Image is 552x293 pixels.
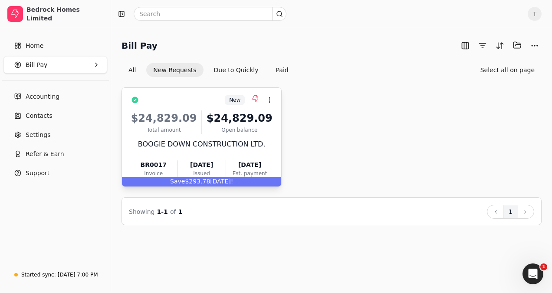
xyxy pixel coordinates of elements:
[122,39,158,53] h2: Bill Pay
[130,110,198,126] div: $24,829.09
[178,208,183,215] span: 1
[522,263,543,284] iframe: Intercom live chat
[269,63,296,77] button: Paid
[170,208,176,215] span: of
[134,7,286,21] input: Search
[170,178,185,185] span: Save
[58,271,98,279] div: [DATE] 7:00 PM
[210,178,233,185] span: [DATE]!
[130,160,177,170] div: BR0017
[3,126,107,143] a: Settings
[493,39,507,53] button: Sort
[3,88,107,105] a: Accounting
[129,208,154,215] span: Showing
[122,177,281,186] div: $293.78
[3,37,107,54] a: Home
[26,41,43,50] span: Home
[26,5,103,23] div: Bedrock Homes Limited
[26,111,53,120] span: Contacts
[503,205,518,219] button: 1
[122,63,296,77] div: Invoice filter options
[205,126,273,134] div: Open balance
[130,170,177,177] div: Invoice
[473,63,542,77] button: Select all on page
[226,160,273,170] div: [DATE]
[130,139,273,150] div: BOOGIE DOWN CONSTRUCTION LTD.
[528,7,542,21] button: T
[3,145,107,163] button: Refer & Earn
[122,63,143,77] button: All
[207,63,266,77] button: Due to Quickly
[21,271,56,279] div: Started sync:
[26,130,50,140] span: Settings
[146,63,203,77] button: New Requests
[229,96,240,104] span: New
[3,107,107,124] a: Contacts
[177,160,225,170] div: [DATE]
[226,170,273,177] div: Est. payment
[26,150,64,159] span: Refer & Earn
[177,170,225,177] div: Issued
[3,56,107,73] button: Bill Pay
[157,208,168,215] span: 1 - 1
[130,126,198,134] div: Total amount
[3,164,107,182] button: Support
[26,60,47,70] span: Bill Pay
[26,169,49,178] span: Support
[3,267,107,283] a: Started sync:[DATE] 7:00 PM
[205,110,273,126] div: $24,829.09
[540,263,547,270] span: 1
[510,38,524,52] button: Batch (0)
[528,39,542,53] button: More
[26,92,59,101] span: Accounting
